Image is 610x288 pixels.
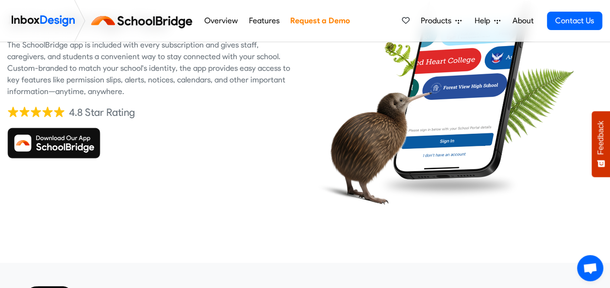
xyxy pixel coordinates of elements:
[510,11,536,31] a: About
[7,128,100,159] img: Download SchoolBridge App
[592,111,610,177] button: Feedback - Show survey
[201,11,240,31] a: Overview
[7,39,298,97] div: The SchoolBridge app is included with every subscription and gives staff, caregivers, and student...
[89,9,198,32] img: schoolbridge logo
[376,170,521,201] img: shadow.png
[421,15,455,27] span: Products
[417,11,465,31] a: Products
[287,11,352,31] a: Request a Demo
[471,11,504,31] a: Help
[596,121,605,155] span: Feedback
[577,255,603,281] div: Open chat
[69,105,135,120] div: 4.8 Star Rating
[475,15,494,27] span: Help
[246,11,282,31] a: Features
[547,12,602,30] a: Contact Us
[312,71,431,216] img: kiwi_bird.png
